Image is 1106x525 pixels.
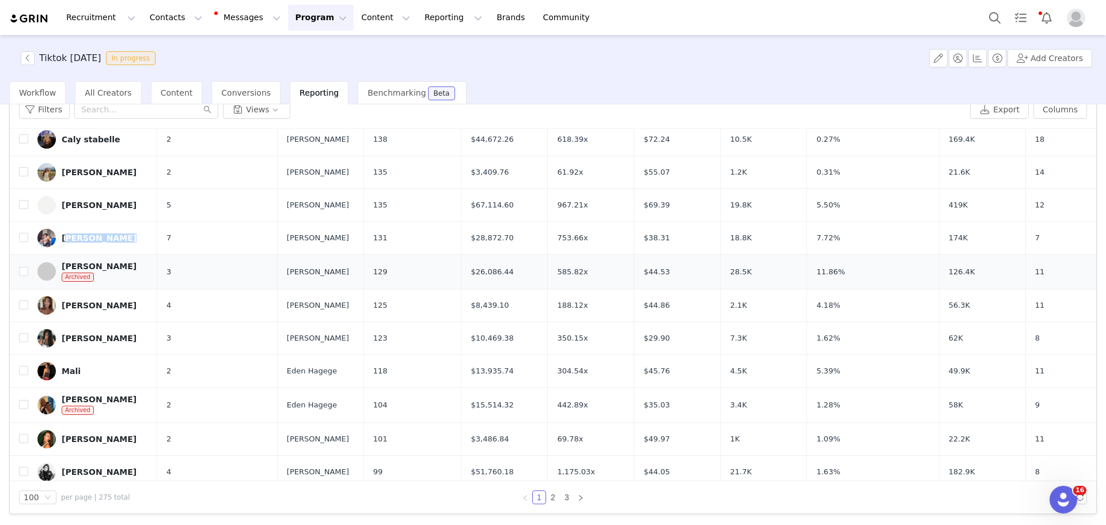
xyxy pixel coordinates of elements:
[1033,100,1087,119] button: Columns
[560,491,573,504] a: 3
[9,13,50,24] img: grin logo
[37,463,56,481] img: b62bd290-4173-43db-a667-3b6ed911e366.jpg
[643,300,670,311] span: $44.86
[730,134,751,145] span: 10.5K
[816,333,840,344] span: 1.62%
[37,229,148,247] a: [PERSON_NAME]
[643,232,670,244] span: $38.31
[1035,300,1045,311] span: 11
[373,134,388,145] span: 138
[730,433,740,445] span: 1K
[434,90,450,97] div: Beta
[1007,49,1092,67] button: Add Creators
[643,365,670,377] span: $45.76
[643,266,670,278] span: $44.53
[730,199,751,211] span: 19.8K
[471,167,509,178] span: $3,409.76
[949,399,963,411] span: 58K
[37,130,148,149] a: Caly stabelle
[44,494,51,502] i: icon: down
[1035,333,1040,344] span: 8
[949,433,970,445] span: 22.2K
[1034,5,1059,31] button: Notifications
[223,100,290,119] button: Views
[37,430,56,448] img: cdcb0048-c73c-4fa4-886f-895d6b415361.jpg
[166,399,171,411] span: 2
[557,134,588,145] span: 618.39x
[166,333,171,344] span: 3
[418,5,489,31] button: Reporting
[1035,232,1040,244] span: 7
[1035,433,1045,445] span: 11
[643,399,670,411] span: $35.03
[21,51,160,65] span: [object Object]
[730,333,747,344] span: 7.3K
[19,100,70,119] button: Filters
[62,334,137,343] div: [PERSON_NAME]
[1050,486,1077,513] iframe: Intercom live chat
[287,232,349,244] span: [PERSON_NAME]
[471,232,513,244] span: $28,872.70
[166,167,171,178] span: 2
[62,367,81,376] div: Mali
[557,399,588,411] span: 442.89x
[949,134,975,145] span: 169.4K
[62,233,137,243] div: [PERSON_NAME]
[816,167,840,178] span: 0.31%
[816,365,840,377] span: 5.39%
[166,300,171,311] span: 4
[816,232,840,244] span: 7.72%
[557,333,588,344] span: 350.15x
[287,266,349,278] span: [PERSON_NAME]
[166,134,171,145] span: 2
[221,88,271,97] span: Conversions
[373,199,388,211] span: 135
[1035,199,1045,211] span: 12
[37,395,148,416] a: [PERSON_NAME]Archived
[1067,9,1085,27] img: placeholder-profile.jpg
[643,167,670,178] span: $55.07
[1073,486,1086,495] span: 16
[59,5,142,31] button: Recruitment
[24,491,39,504] div: 100
[1008,5,1033,31] a: Tasks
[1035,399,1040,411] span: 9
[373,232,388,244] span: 131
[37,163,56,182] img: e027e028-c8b9-401a-b58d-d69bb8cad089.jpg
[574,490,588,504] li: Next Page
[373,333,388,344] span: 123
[949,300,970,311] span: 56.3K
[161,88,193,97] span: Content
[62,201,137,210] div: [PERSON_NAME]
[37,329,148,348] a: [PERSON_NAME]
[166,365,171,377] span: 2
[62,301,137,310] div: [PERSON_NAME]
[1035,266,1045,278] span: 11
[373,399,388,411] span: 104
[106,51,156,65] span: In progress
[210,5,287,31] button: Messages
[287,134,349,145] span: [PERSON_NAME]
[730,167,747,178] span: 1.2K
[643,199,670,211] span: $69.39
[557,232,588,244] span: 753.66x
[730,232,751,244] span: 18.8K
[37,396,56,414] img: 51e9c717-0440-4839-ace3-98adad256365--s.jpg
[166,232,171,244] span: 7
[62,406,94,415] span: Archived
[287,167,349,178] span: [PERSON_NAME]
[816,399,840,411] span: 1.28%
[471,266,513,278] span: $26,086.44
[471,466,513,478] span: $51,760.18
[557,466,595,478] span: 1,175.03x
[74,100,218,119] input: Search...
[547,491,559,504] a: 2
[471,333,513,344] span: $10,469.38
[166,199,171,211] span: 5
[62,273,94,282] span: Archived
[37,196,56,214] img: 946cb76a-76f6-4c8e-8e3b-ce1df80e4ff5.jpg
[643,333,670,344] span: $29.90
[490,5,535,31] a: Brands
[471,134,513,145] span: $44,672.26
